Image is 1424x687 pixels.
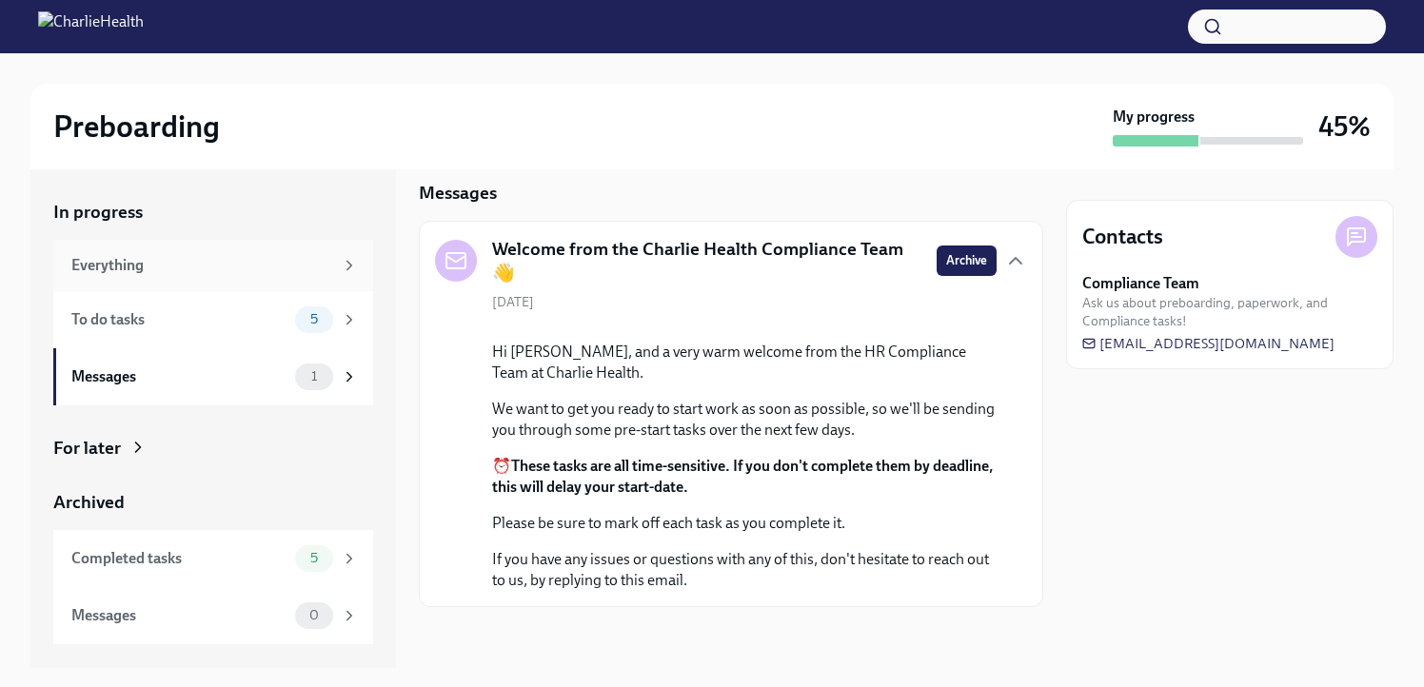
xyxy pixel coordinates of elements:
p: If you have any issues or questions with any of this, don't hesitate to reach out to us, by reply... [492,549,997,591]
span: 5 [299,312,329,326]
span: 0 [298,608,330,622]
a: To do tasks5 [53,291,373,348]
h5: Messages [419,181,497,206]
p: Hi [PERSON_NAME], and a very warm welcome from the HR Compliance Team at Charlie Health. [492,342,997,383]
p: ⏰ [492,456,997,498]
h3: 45% [1318,109,1371,144]
div: For later [53,436,121,461]
div: Messages [71,605,287,626]
a: Everything [53,240,373,291]
h5: Welcome from the Charlie Health Compliance Team 👋 [492,237,921,285]
strong: My progress [1113,107,1195,128]
button: Archive [937,245,997,276]
p: Please be sure to mark off each task as you complete it. [492,513,997,534]
a: For later [53,436,373,461]
div: Completed tasks [71,548,287,569]
p: We want to get you ready to start work as soon as possible, so we'll be sending you through some ... [492,399,997,441]
a: In progress [53,200,373,225]
span: Archive [946,251,987,270]
a: Messages1 [53,348,373,405]
img: CharlieHealth [38,11,144,42]
a: Completed tasks5 [53,530,373,587]
div: Everything [71,255,333,276]
span: [DATE] [492,293,534,311]
span: 5 [299,551,329,565]
div: To do tasks [71,309,287,330]
span: Ask us about preboarding, paperwork, and Compliance tasks! [1082,294,1377,330]
strong: Compliance Team [1082,273,1199,294]
a: [EMAIL_ADDRESS][DOMAIN_NAME] [1082,334,1335,353]
a: Archived [53,490,373,515]
div: Messages [71,366,287,387]
a: Messages0 [53,587,373,644]
span: 1 [300,369,328,383]
h4: Contacts [1082,223,1163,251]
h2: Preboarding [53,108,220,146]
strong: These tasks are all time-sensitive. If you don't complete them by deadline, this will delay your ... [492,457,993,496]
